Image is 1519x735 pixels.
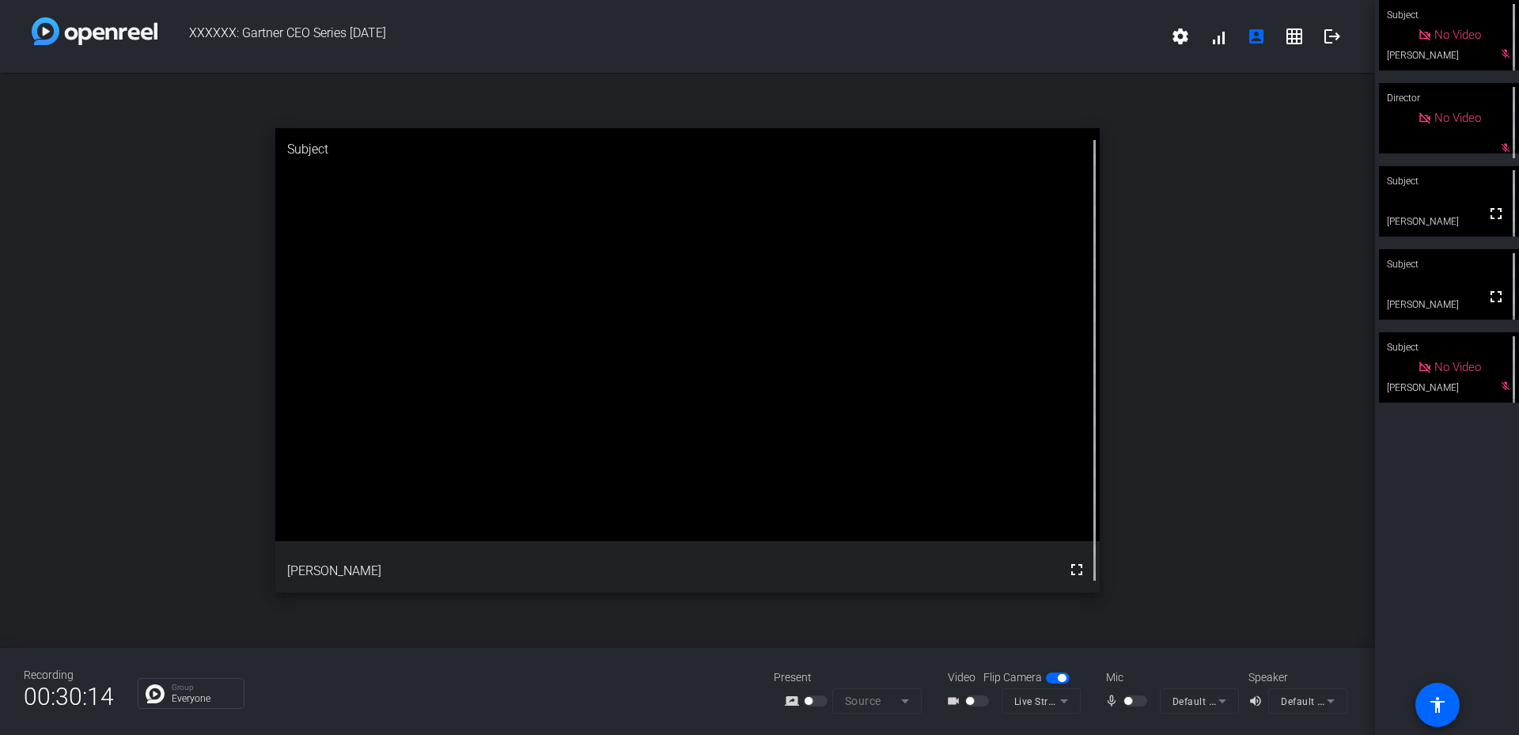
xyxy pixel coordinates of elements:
[1171,27,1190,46] mat-icon: settings
[1067,560,1086,579] mat-icon: fullscreen
[785,691,804,710] mat-icon: screen_share_outline
[32,17,157,45] img: white-gradient.svg
[1379,83,1519,113] div: Director
[1285,27,1304,46] mat-icon: grid_on
[1248,691,1267,710] mat-icon: volume_up
[1487,204,1506,223] mat-icon: fullscreen
[172,684,236,691] p: Group
[1379,166,1519,196] div: Subject
[1434,111,1481,125] span: No Video
[1487,287,1506,306] mat-icon: fullscreen
[275,128,1100,171] div: Subject
[946,691,965,710] mat-icon: videocam_outline
[1379,249,1519,279] div: Subject
[1323,27,1342,46] mat-icon: logout
[1248,669,1343,686] div: Speaker
[774,669,932,686] div: Present
[1199,17,1237,55] button: signal_cellular_alt
[24,677,114,716] span: 00:30:14
[1090,669,1248,686] div: Mic
[157,17,1161,55] span: XXXXXX: Gartner CEO Series [DATE]
[1104,691,1123,710] mat-icon: mic_none
[172,694,236,703] p: Everyone
[1379,332,1519,362] div: Subject
[983,669,1042,686] span: Flip Camera
[948,669,975,686] span: Video
[1434,360,1481,374] span: No Video
[146,684,165,703] img: Chat Icon
[1428,695,1447,714] mat-icon: accessibility
[1434,28,1481,42] span: No Video
[24,667,114,684] div: Recording
[1247,27,1266,46] mat-icon: account_box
